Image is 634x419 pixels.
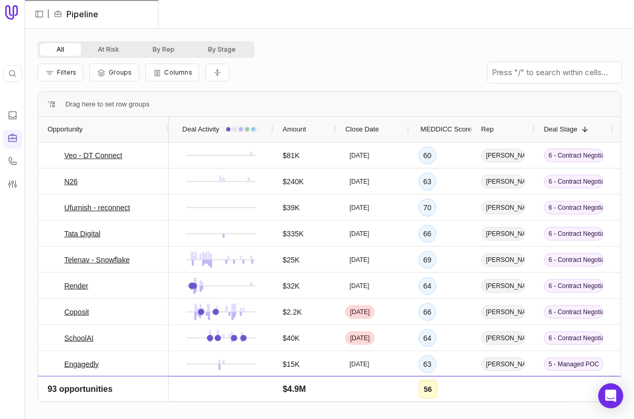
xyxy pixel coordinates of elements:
span: 6 - Contract Negotiation [544,227,604,241]
span: [PERSON_NAME] [481,201,525,214]
a: Engagedly [64,358,99,370]
time: [DATE] [350,386,370,394]
time: [DATE] [350,230,370,238]
time: [DATE] [350,256,370,264]
div: 60 [423,149,432,162]
div: 63 [423,175,432,188]
span: Groups [109,68,132,76]
span: $240K [283,175,304,188]
span: [PERSON_NAME] [481,279,525,293]
button: Expand sidebar [31,6,47,22]
span: $39K [283,201,300,214]
a: N26 [64,175,78,188]
span: $335K [283,228,304,240]
span: $40K [283,332,300,344]
div: MEDDICC Score [419,117,463,142]
span: 5 - Managed POC [544,357,604,371]
div: Row Groups [65,98,149,111]
span: $81K [283,149,300,162]
span: Amount [283,123,306,136]
span: 6 - Contract Negotiation [544,149,604,162]
span: $25K [283,254,300,266]
span: Opportunity [48,123,83,136]
span: 5 - Managed POC [544,384,604,397]
span: 6 - Contract Negotiation [544,305,604,319]
span: 6 - Contract Negotiation [544,253,604,267]
time: [DATE] [350,177,370,186]
div: Open Intercom Messenger [598,384,624,409]
span: Columns [165,68,192,76]
div: 64 [423,280,432,292]
span: [PERSON_NAME] [481,149,525,162]
time: [DATE] [350,308,370,316]
a: Ufurnish - reconnect [64,201,130,214]
li: Pipeline [54,8,98,20]
a: Telenav - Snowflake [64,254,130,266]
span: $15K [283,358,300,370]
time: [DATE] [350,203,370,212]
a: Veo - DT Connect [64,149,122,162]
span: [PERSON_NAME] [481,384,525,397]
span: [PERSON_NAME] [481,227,525,241]
button: Columns [145,64,199,81]
time: [DATE] [350,334,370,342]
time: [DATE] [350,360,370,368]
div: 70 [423,201,432,214]
div: 69 [423,254,432,266]
button: By Stage [191,43,252,56]
span: 6 - Contract Negotiation [544,279,604,293]
button: All [40,43,81,56]
span: MEDDICC Score [421,123,472,136]
a: Skiddle [64,384,88,397]
span: Deal Stage [544,123,578,136]
span: | [47,8,50,20]
span: [PERSON_NAME] [481,305,525,319]
span: [PERSON_NAME] [481,253,525,267]
span: 6 - Contract Negotiation [544,175,604,188]
button: At Risk [81,43,136,56]
span: [PERSON_NAME] [481,175,525,188]
span: Close Date [345,123,379,136]
a: Coposit [64,306,89,318]
div: 63 [423,358,432,370]
span: $46K [283,384,300,397]
a: Tata Digital [64,228,100,240]
button: By Rep [136,43,191,56]
span: Filters [57,68,76,76]
button: Filter Pipeline [38,64,83,81]
a: Render [64,280,88,292]
span: 6 - Contract Negotiation [544,201,604,214]
span: [PERSON_NAME] [481,357,525,371]
time: [DATE] [350,151,370,160]
span: $32K [283,280,300,292]
input: Press "/" to search within cells... [488,62,621,83]
button: Collapse all rows [205,64,229,82]
div: 74 [423,384,432,397]
span: Rep [481,123,494,136]
span: [PERSON_NAME] [481,331,525,345]
a: SchoolAI [64,332,94,344]
div: 66 [423,228,432,240]
span: 6 - Contract Negotiation [544,331,604,345]
div: 64 [423,332,432,344]
time: [DATE] [350,282,370,290]
span: $2.2K [283,306,302,318]
span: Drag here to set row groups [65,98,149,111]
span: Deal Activity [182,123,220,136]
div: 66 [423,306,432,318]
button: Group Pipeline [89,64,139,81]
